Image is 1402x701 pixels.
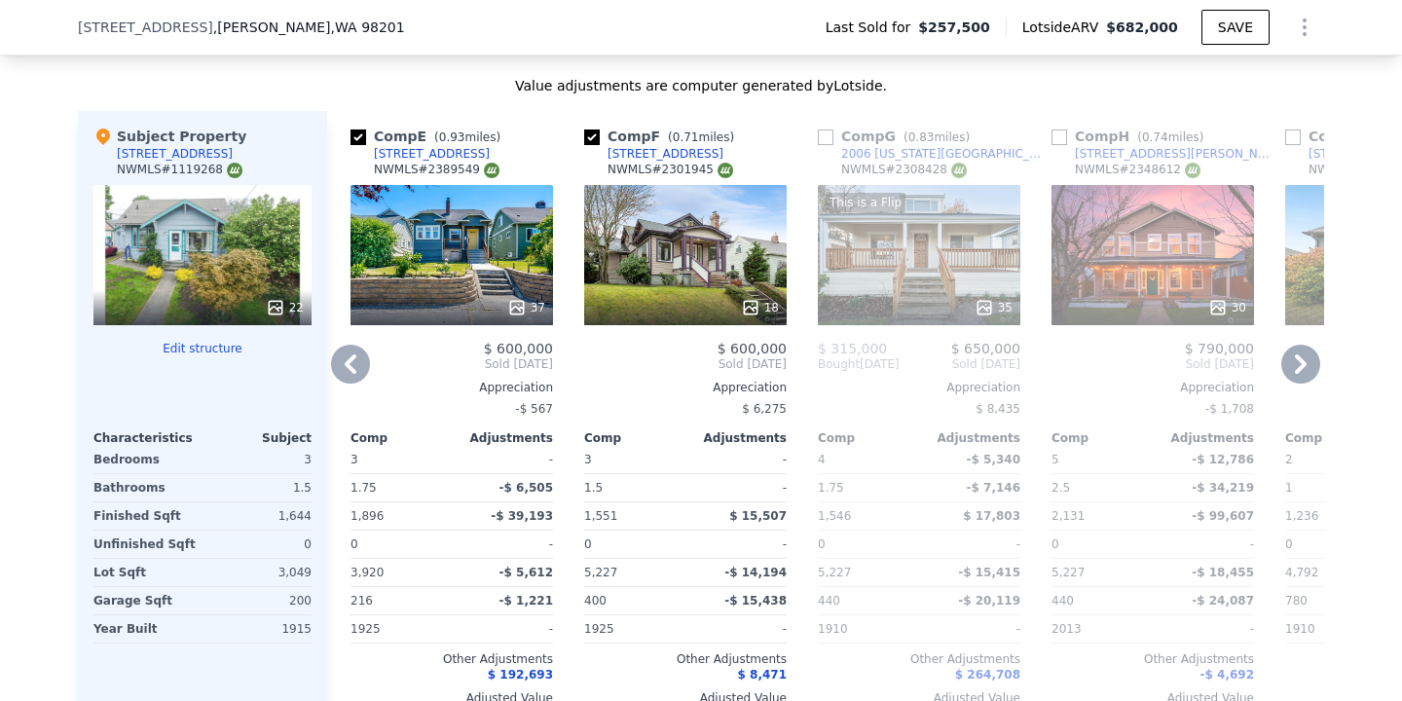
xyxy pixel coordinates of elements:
[1208,298,1246,317] div: 30
[350,430,452,446] div: Comp
[1192,453,1254,466] span: -$ 12,786
[584,380,787,395] div: Appreciation
[818,537,826,551] span: 0
[1051,566,1085,579] span: 5,227
[488,668,553,682] span: $ 192,693
[689,474,787,501] div: -
[584,566,617,579] span: 5,227
[203,430,312,446] div: Subject
[374,146,490,162] div: [STREET_ADDRESS]
[841,162,967,178] div: NWMLS # 2308428
[1051,127,1211,146] div: Comp H
[826,18,919,37] span: Last Sold for
[456,615,553,643] div: -
[1201,10,1270,45] button: SAVE
[818,341,887,356] span: $ 315,000
[818,356,900,372] div: [DATE]
[93,615,199,643] div: Year Built
[93,587,199,614] div: Garage Sqft
[1285,594,1308,608] span: 780
[1075,146,1277,162] div: [STREET_ADDRESS][PERSON_NAME]
[818,566,851,579] span: 5,227
[484,341,553,356] span: $ 600,000
[350,537,358,551] span: 0
[93,341,312,356] button: Edit structure
[818,127,978,146] div: Comp G
[78,18,213,37] span: [STREET_ADDRESS]
[908,130,935,144] span: 0.83
[584,651,787,667] div: Other Adjustments
[608,162,733,178] div: NWMLS # 2301945
[1200,668,1254,682] span: -$ 4,692
[584,615,682,643] div: 1925
[826,193,905,212] div: This is a Flip
[818,594,840,608] span: 440
[1157,531,1254,558] div: -
[584,453,592,466] span: 3
[499,566,553,579] span: -$ 5,612
[350,566,384,579] span: 3,920
[963,509,1020,523] span: $ 17,803
[1129,130,1211,144] span: ( miles)
[958,594,1020,608] span: -$ 20,119
[1285,566,1318,579] span: 4,792
[93,502,199,530] div: Finished Sqft
[456,446,553,473] div: -
[1285,430,1386,446] div: Comp
[491,509,553,523] span: -$ 39,193
[1051,651,1254,667] div: Other Adjustments
[350,380,553,395] div: Appreciation
[1192,509,1254,523] span: -$ 99,607
[350,474,448,501] div: 1.75
[1051,615,1149,643] div: 2013
[900,356,1020,372] span: Sold [DATE]
[93,127,246,146] div: Subject Property
[724,566,787,579] span: -$ 14,194
[1205,402,1254,416] span: -$ 1,708
[689,446,787,473] div: -
[975,298,1013,317] div: 35
[350,509,384,523] span: 1,896
[841,146,1044,162] div: 2006 [US_STATE][GEOGRAPHIC_DATA]
[1192,594,1254,608] span: -$ 24,087
[227,163,242,178] img: NWMLS Logo
[206,446,312,473] div: 3
[608,146,723,162] div: [STREET_ADDRESS]
[689,615,787,643] div: -
[951,163,967,178] img: NWMLS Logo
[452,430,553,446] div: Adjustments
[350,594,373,608] span: 216
[738,668,787,682] span: $ 8,471
[93,430,203,446] div: Characteristics
[818,615,915,643] div: 1910
[350,453,358,466] span: 3
[818,474,915,501] div: 1.75
[93,446,199,473] div: Bedrooms
[1051,430,1153,446] div: Comp
[584,127,742,146] div: Comp F
[1285,8,1324,47] button: Show Options
[818,430,919,446] div: Comp
[718,341,787,356] span: $ 600,000
[507,298,545,317] div: 37
[93,474,199,501] div: Bathrooms
[976,402,1020,416] span: $ 8,435
[117,162,242,178] div: NWMLS # 1119268
[741,298,779,317] div: 18
[1153,430,1254,446] div: Adjustments
[374,162,499,178] div: NWMLS # 2389549
[1051,474,1149,501] div: 2.5
[958,566,1020,579] span: -$ 15,415
[967,481,1020,495] span: -$ 7,146
[818,146,1044,162] a: 2006 [US_STATE][GEOGRAPHIC_DATA]
[331,19,405,35] span: , WA 98201
[1185,341,1254,356] span: $ 790,000
[955,668,1020,682] span: $ 264,708
[499,594,553,608] span: -$ 1,221
[818,509,851,523] span: 1,546
[729,509,787,523] span: $ 15,507
[1192,566,1254,579] span: -$ 18,455
[1022,18,1106,37] span: Lotside ARV
[818,356,860,372] span: Bought
[818,380,1020,395] div: Appreciation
